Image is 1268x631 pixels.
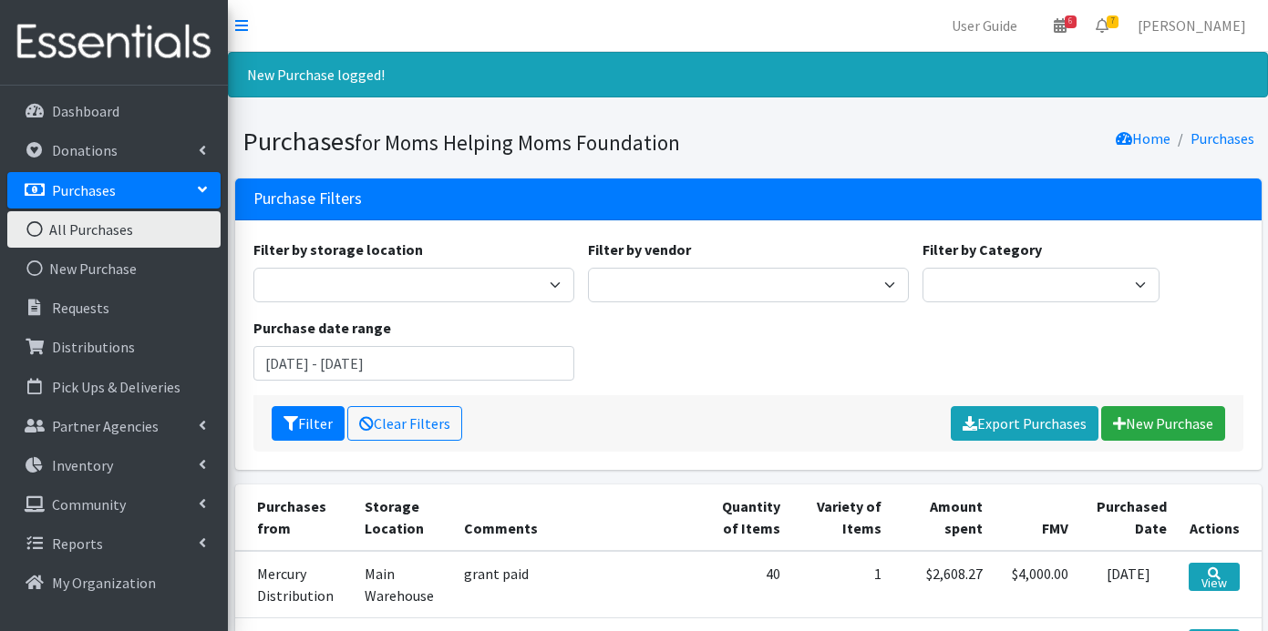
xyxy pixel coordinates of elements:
[1081,7,1123,44] a: 7
[272,406,345,441] button: Filter
[994,484,1079,551] th: FMV
[52,181,116,199] p: Purchases
[7,565,221,601] a: My Organization
[1065,15,1077,28] span: 6
[791,551,892,618] td: 1
[923,239,1042,260] label: Filter by Category
[588,239,691,260] label: Filter by vendor
[7,93,221,129] a: Dashboard
[7,290,221,326] a: Requests
[52,456,113,474] p: Inventory
[994,551,1079,618] td: $4,000.00
[7,132,221,168] a: Donations
[253,189,362,209] h3: Purchase Filters
[1079,484,1178,551] th: Purchased Date
[52,574,156,592] p: My Organization
[228,52,1268,97] div: New Purchase logged!
[52,495,126,514] p: Community
[52,338,135,356] p: Distributions
[7,172,221,209] a: Purchases
[453,484,700,551] th: Comments
[52,378,180,396] p: Pick Ups & Deliveries
[7,408,221,444] a: Partner Agencies
[7,447,221,483] a: Inventory
[355,129,680,156] small: for Moms Helping Moms Foundation
[453,551,700,618] td: grant paid
[1079,551,1178,618] td: [DATE]
[52,299,109,317] p: Requests
[7,250,221,287] a: New Purchase
[354,484,453,551] th: Storage Location
[7,211,221,248] a: All Purchases
[937,7,1032,44] a: User Guide
[253,317,391,339] label: Purchase date range
[1191,129,1254,148] a: Purchases
[1116,129,1170,148] a: Home
[52,417,159,435] p: Partner Agencies
[347,406,462,441] a: Clear Filters
[700,484,791,551] th: Quantity of Items
[892,484,994,551] th: Amount spent
[52,102,119,120] p: Dashboard
[1107,15,1119,28] span: 7
[235,484,354,551] th: Purchases from
[7,12,221,73] img: HumanEssentials
[951,406,1098,441] a: Export Purchases
[1101,406,1225,441] a: New Purchase
[1178,484,1261,551] th: Actions
[1189,563,1239,591] a: View
[7,369,221,405] a: Pick Ups & Deliveries
[892,551,994,618] td: $2,608.27
[1123,7,1261,44] a: [PERSON_NAME]
[52,534,103,553] p: Reports
[354,551,453,618] td: Main Warehouse
[253,346,574,381] input: January 1, 2011 - December 31, 2011
[52,141,118,159] p: Donations
[242,126,742,158] h1: Purchases
[253,239,423,260] label: Filter by storage location
[791,484,892,551] th: Variety of Items
[7,525,221,562] a: Reports
[700,551,791,618] td: 40
[1039,7,1081,44] a: 6
[7,486,221,523] a: Community
[235,551,354,618] td: Mercury Distribution
[7,329,221,365] a: Distributions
